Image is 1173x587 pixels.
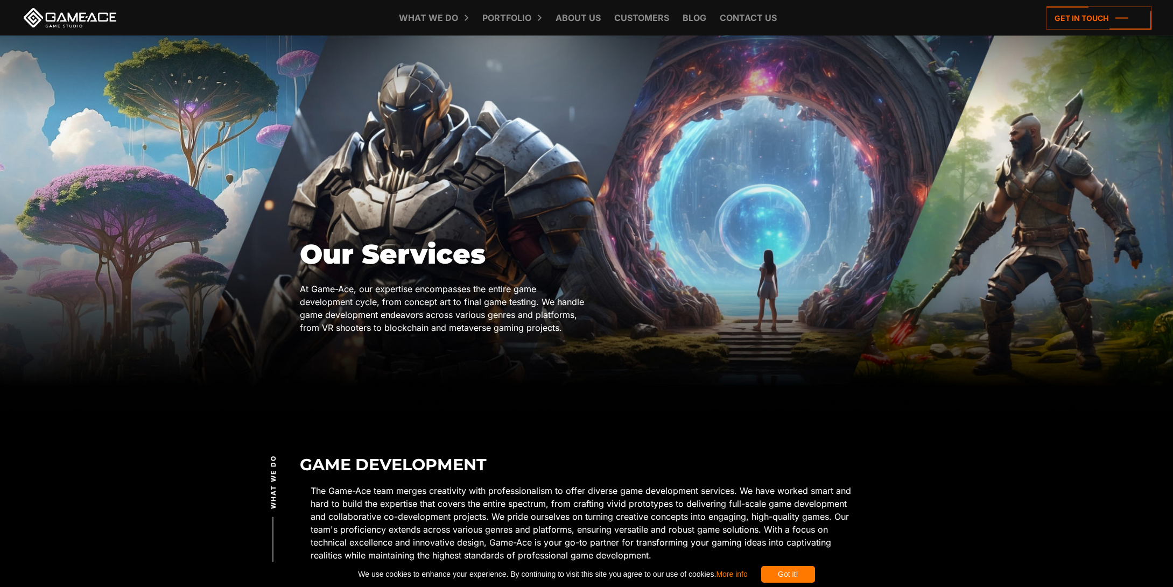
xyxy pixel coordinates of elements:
a: Get in touch [1046,6,1151,30]
div: Got it! [761,566,815,583]
a: More info [716,570,747,578]
div: At Game-Ace, our expertise encompasses the entire game development cycle, from concept art to fin... [300,282,587,334]
span: What we do [269,455,278,509]
span: We use cookies to enhance your experience. By continuing to visit this site you agree to our use ... [358,566,747,583]
h1: Our Services [300,239,587,269]
p: The Game-Ace team merges creativity with professionalism to offer diverse game development servic... [311,484,862,562]
h2: Game Development [300,456,873,473]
